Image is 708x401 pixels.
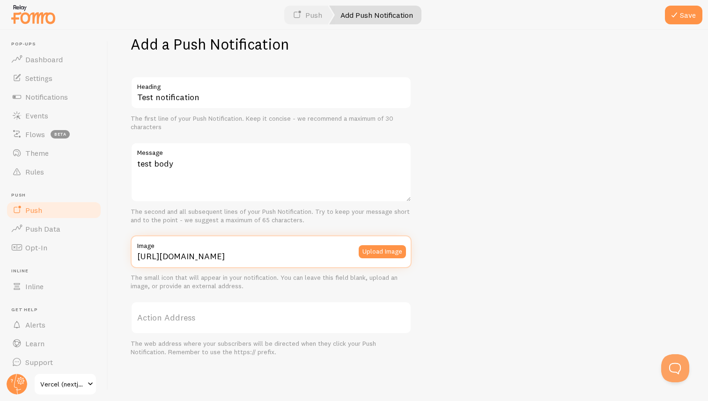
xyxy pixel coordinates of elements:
label: Action Address [131,301,412,334]
span: Opt-In [25,243,47,252]
span: Inline [11,268,102,274]
a: Support [6,353,102,372]
div: The second and all subsequent lines of your Push Notification. Try to keep your message short and... [131,208,412,224]
span: Push [11,192,102,198]
span: Push Data [25,224,60,233]
img: fomo-relay-logo-orange.svg [10,2,57,26]
label: Message [131,142,412,158]
span: Dashboard [25,55,63,64]
h1: Add a Push Notification [131,35,686,54]
a: Vercel (nextjs Boilerplate Three Xi 61) [34,373,97,395]
span: Alerts [25,320,45,329]
span: Inline [25,282,44,291]
a: Learn [6,334,102,353]
a: Dashboard [6,50,102,69]
a: Push Data [6,219,102,238]
span: Get Help [11,307,102,313]
span: Support [25,357,53,367]
a: Alerts [6,315,102,334]
span: Flows [25,130,45,139]
a: Push [6,201,102,219]
span: Learn [25,339,44,348]
a: Inline [6,277,102,296]
a: Notifications [6,87,102,106]
div: The small icon that will appear in your notification. You can leave this field blank, upload an i... [131,274,412,290]
iframe: Help Scout Beacon - Open [661,354,689,382]
a: Settings [6,69,102,87]
span: Events [25,111,48,120]
span: Pop-ups [11,41,102,47]
span: Theme [25,148,49,158]
a: Theme [6,144,102,162]
span: Vercel (nextjs Boilerplate Three Xi 61) [40,379,85,390]
span: Notifications [25,92,68,102]
button: Upload Image [359,245,406,258]
span: beta [51,130,70,139]
a: Flows beta [6,125,102,144]
span: Rules [25,167,44,176]
div: The web address where your subscribers will be directed when they click your Push Notification. R... [131,340,412,356]
span: Settings [25,73,52,83]
a: Opt-In [6,238,102,257]
label: Heading [131,76,412,92]
label: Image [131,235,412,251]
a: Rules [6,162,102,181]
a: Events [6,106,102,125]
span: Push [25,205,42,215]
div: The first line of your Push Notification. Keep it concise - we recommend a maximum of 30 characters [131,115,412,131]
